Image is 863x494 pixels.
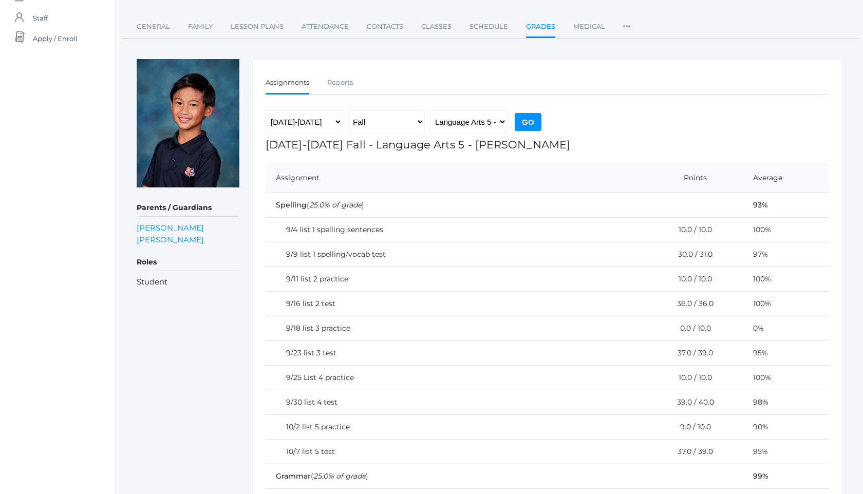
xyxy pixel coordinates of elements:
td: 9/23 list 3 test [266,340,641,365]
em: 25.0% of grade [313,471,366,481]
td: 100% [743,291,829,316]
td: 95% [743,340,829,365]
td: 9/16 list 2 test [266,291,641,316]
a: Family [188,16,213,37]
td: 39.0 / 40.0 [641,390,743,414]
td: 98% [743,390,829,414]
td: 99% [743,464,829,488]
td: 9.0 / 10.0 [641,414,743,439]
td: 37.0 / 39.0 [641,340,743,365]
td: 95% [743,439,829,464]
td: 9/4 list 1 spelling sentences [266,217,641,242]
span: Staff [33,8,48,28]
a: Contacts [367,16,403,37]
a: Grades [526,16,555,39]
td: 10/7 list 5 test [266,439,641,464]
td: 10/2 list 5 practice [266,414,641,439]
td: 0.0 / 10.0 [641,316,743,340]
a: [PERSON_NAME] [137,234,204,245]
td: 37.0 / 39.0 [641,439,743,464]
h5: Roles [137,254,239,271]
td: 30.0 / 31.0 [641,242,743,267]
td: 9/25 List 4 practice [266,365,641,390]
td: ( ) [266,464,743,488]
td: 97% [743,242,829,267]
th: Assignment [266,163,641,193]
td: 90% [743,414,829,439]
td: 9/11 list 2 practice [266,267,641,291]
a: General [137,16,170,37]
a: Classes [421,16,452,37]
td: 0% [743,316,829,340]
td: 93% [743,193,829,217]
td: 10.0 / 10.0 [641,217,743,242]
td: 100% [743,217,829,242]
a: Schedule [470,16,508,37]
span: Spelling [276,200,307,210]
img: Matteo Soratorio [137,59,239,187]
span: Grammar [276,471,311,481]
td: 36.0 / 36.0 [641,291,743,316]
th: Points [641,163,743,193]
input: Go [515,113,541,131]
a: [PERSON_NAME] [137,222,204,234]
a: Medical [573,16,605,37]
a: Attendance [302,16,349,37]
td: 9/9 list 1 spelling/vocab test [266,242,641,267]
li: Student [137,276,239,288]
td: 10.0 / 10.0 [641,267,743,291]
td: ( ) [266,193,743,217]
th: Average [743,163,829,193]
em: 25.0% of grade [309,200,362,210]
h5: Parents / Guardians [137,199,239,217]
a: Lesson Plans [231,16,284,37]
td: 9/30 list 4 test [266,390,641,414]
td: 100% [743,267,829,291]
span: Apply / Enroll [33,28,78,49]
h1: [DATE]-[DATE] Fall - Language Arts 5 - [PERSON_NAME] [266,139,829,150]
td: 9/18 list 3 practice [266,316,641,340]
td: 100% [743,365,829,390]
a: Assignments [266,72,309,94]
a: Reports [327,72,353,93]
td: 10.0 / 10.0 [641,365,743,390]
